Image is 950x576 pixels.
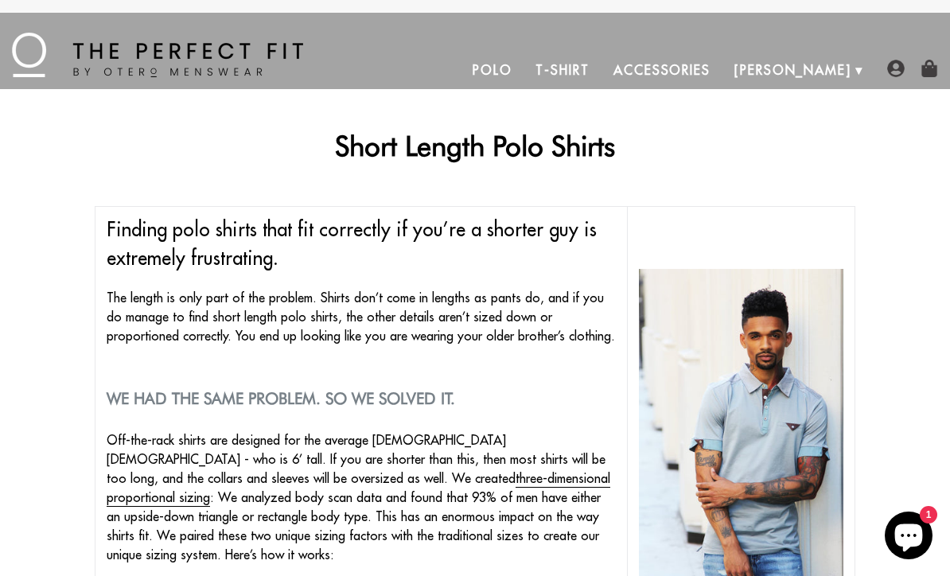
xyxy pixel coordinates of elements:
span: Off-the-rack shirts are designed for the average [DEMOGRAPHIC_DATA] [DEMOGRAPHIC_DATA] - who is 6... [107,432,610,562]
a: Polo [461,51,524,89]
img: The Perfect Fit - by Otero Menswear - Logo [12,33,303,77]
h1: Short Length Polo Shirts [95,129,856,162]
span: Finding polo shirts that fit correctly if you’re a shorter guy is extremely frustrating. [107,217,597,270]
a: [PERSON_NAME] [722,51,863,89]
img: user-account-icon.png [887,60,905,77]
img: shopping-bag-icon.png [921,60,938,77]
a: T-Shirt [524,51,601,89]
a: Accessories [602,51,722,89]
inbox-online-store-chat: Shopify online store chat [880,512,937,563]
h2: We had the same problem. So we solved it. [107,389,616,408]
p: The length is only part of the problem. Shirts don’t come in lengths as pants do, and if you do m... [107,288,616,345]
